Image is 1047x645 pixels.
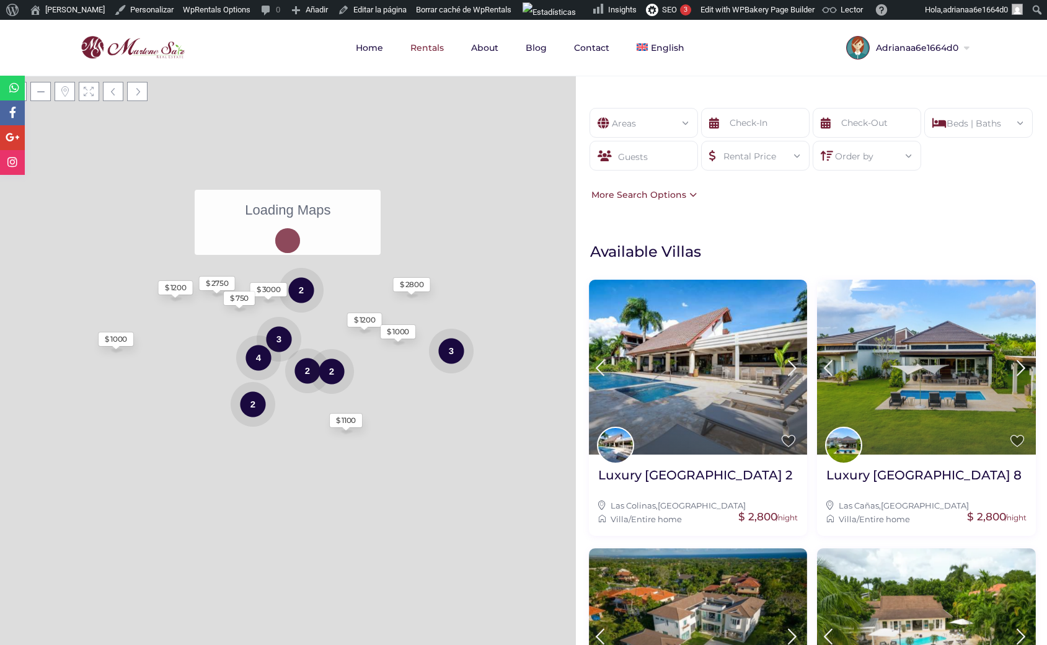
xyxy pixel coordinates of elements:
[206,278,229,289] div: $ 2750
[165,282,187,293] div: $ 1200
[230,293,249,304] div: $ 750
[813,108,921,138] input: Check-Out
[562,20,622,76] a: Contact
[309,348,354,394] div: 2
[826,512,1027,526] div: /
[231,381,275,427] div: 2
[588,188,697,202] div: More Search Options
[839,500,879,510] a: Las Cañas
[839,514,857,524] a: Villa
[611,514,629,524] a: Villa
[870,43,961,52] span: Adrianaa6e1664d0
[823,141,911,163] div: Order by
[279,267,324,313] div: 2
[285,347,330,394] div: 2
[400,279,424,290] div: $ 2800
[651,42,684,53] span: English
[336,415,356,426] div: $ 1100
[826,467,1022,492] a: Luxury [GEOGRAPHIC_DATA] 8
[598,467,792,483] h2: Luxury [GEOGRAPHIC_DATA] 2
[658,500,746,510] a: [GEOGRAPHIC_DATA]
[598,512,798,526] div: /
[934,109,1023,130] div: Beds | Baths
[711,141,800,163] div: Rental Price
[590,242,1041,261] h1: Available Villas
[631,514,682,524] a: Entire home
[943,5,1008,14] span: adrianaa6e1664d0
[599,109,688,130] div: Areas
[662,5,677,14] span: SEO
[354,314,376,326] div: $ 1200
[881,500,969,510] a: [GEOGRAPHIC_DATA]
[826,467,1022,483] h2: Luxury [GEOGRAPHIC_DATA] 8
[817,280,1036,455] img: Luxury Villa Cañas 8
[624,20,696,76] a: English
[459,20,511,76] a: About
[195,190,381,255] div: Loading Maps
[589,280,808,455] img: Luxury Villa Colinas 2
[236,334,281,381] div: 4
[826,499,1027,512] div: ,
[590,141,698,171] div: Guests
[387,326,409,337] div: $ 1000
[257,284,281,295] div: $ 3000
[105,334,127,345] div: $ 1000
[523,2,576,22] img: Visitas de 48 horas. Haz clic para ver más estadísticas del sitio.
[77,33,188,63] img: logo
[611,500,656,510] a: Las Colinas
[429,327,474,374] div: 3
[598,499,798,512] div: ,
[398,20,456,76] a: Rentals
[598,467,792,492] a: Luxury [GEOGRAPHIC_DATA] 2
[859,514,910,524] a: Entire home
[513,20,559,76] a: Blog
[701,108,810,138] input: Check-In
[680,4,691,16] div: 3
[257,316,301,362] div: 3
[343,20,395,76] a: Home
